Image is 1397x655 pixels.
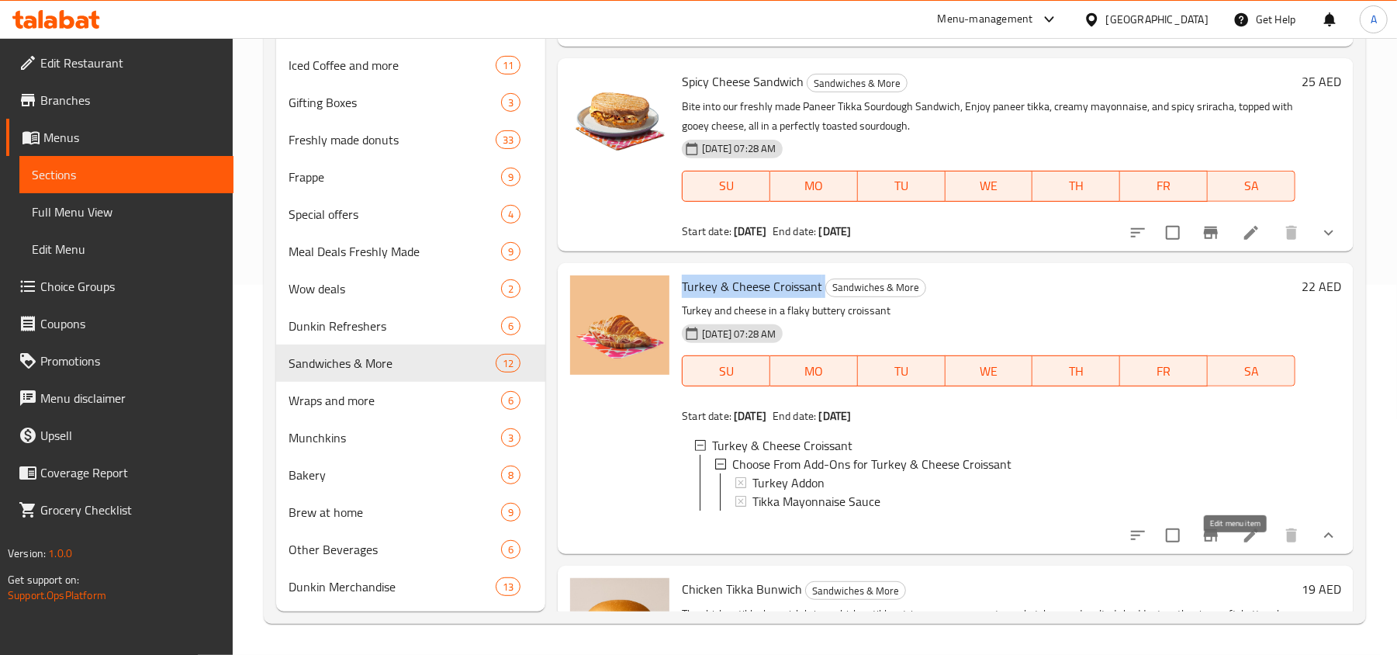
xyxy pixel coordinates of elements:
[276,382,545,419] div: Wraps and more6
[289,540,501,559] span: Other Beverages
[289,130,496,149] span: Freshly made donuts
[6,305,233,342] a: Coupons
[1126,175,1202,197] span: FR
[502,319,520,334] span: 6
[276,270,545,307] div: Wow deals2
[289,56,496,75] div: Iced Coffee and more
[502,431,520,445] span: 3
[502,393,520,408] span: 6
[40,426,221,445] span: Upsell
[276,568,545,605] div: Dunkin Merchandise13
[682,275,822,298] span: Turkey & Cheese Croissant
[40,389,221,407] span: Menu disclaimer
[826,279,925,296] span: Sandwiches & More
[496,580,520,594] span: 13
[289,168,501,186] span: Frappe
[496,354,520,373] div: items
[8,543,46,563] span: Version:
[502,95,520,110] span: 3
[289,391,501,410] span: Wraps and more
[6,268,233,305] a: Choice Groups
[43,128,221,147] span: Menus
[696,141,782,156] span: [DATE] 07:28 AM
[682,97,1295,136] p: Bite into our freshly made Paneer Tikka Sourdough Sandwich, Enjoy paneer tikka, creamy mayonnaise...
[289,279,501,298] div: Wow deals
[682,577,802,601] span: Chicken Tikka Bunwich
[501,391,520,410] div: items
[289,242,501,261] span: Meal Deals Freshly Made
[776,175,852,197] span: MO
[806,582,905,600] span: Sandwiches & More
[32,203,221,221] span: Full Menu View
[276,196,545,233] div: Special offers4
[1214,360,1289,383] span: SA
[276,531,545,568] div: Other Beverages6
[807,75,907,92] span: Sandwiches & More
[6,491,233,529] a: Grocery Checklist
[276,233,545,270] div: Meal Deals Freshly Made9
[40,91,221,109] span: Branches
[1120,355,1208,386] button: FR
[858,355,946,386] button: TU
[6,417,233,454] a: Upsell
[6,454,233,491] a: Coverage Report
[289,503,501,522] span: Brew at home
[864,360,939,383] span: TU
[682,221,731,241] span: Start date:
[19,193,233,230] a: Full Menu View
[276,345,545,382] div: Sandwiches & More12
[1120,171,1208,202] button: FR
[502,505,520,520] span: 9
[289,354,496,373] span: Sandwiches & More
[946,355,1033,386] button: WE
[805,581,906,600] div: Sandwiches & More
[938,10,1033,29] div: Menu-management
[276,158,545,196] div: Frappe9
[1319,224,1338,242] svg: Show Choices
[6,379,233,417] a: Menu disclaimer
[682,355,770,386] button: SU
[19,230,233,268] a: Edit Menu
[289,466,501,484] span: Bakery
[773,221,816,241] span: End date:
[289,93,501,112] span: Gifting Boxes
[6,81,233,119] a: Branches
[19,156,233,193] a: Sections
[682,301,1295,321] p: Turkey and cheese in a flaky buttery croissant
[289,428,501,447] span: Munchkins
[1157,519,1189,552] span: Select to update
[496,577,520,596] div: items
[752,492,880,511] span: Tikka Mayonnaise Sauce
[496,133,520,147] span: 33
[1273,214,1310,251] button: delete
[1214,175,1289,197] span: SA
[40,501,221,519] span: Grocery Checklist
[496,356,520,371] span: 12
[289,577,496,596] span: Dunkin Merchandise
[502,542,520,557] span: 6
[1302,276,1341,297] h6: 22 AED
[773,406,816,426] span: End date:
[501,205,520,224] div: items
[40,352,221,370] span: Promotions
[807,74,908,92] div: Sandwiches & More
[40,463,221,482] span: Coverage Report
[276,307,545,345] div: Dunkin Refreshers6
[689,175,764,197] span: SU
[32,240,221,258] span: Edit Menu
[502,468,520,483] span: 8
[734,221,766,241] b: [DATE]
[501,503,520,522] div: items
[276,47,545,84] div: Iced Coffee and more11
[819,406,852,426] b: [DATE]
[1371,11,1377,28] span: A
[682,70,804,93] span: Spicy Cheese Sandwich
[289,317,501,335] span: Dunkin Refreshers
